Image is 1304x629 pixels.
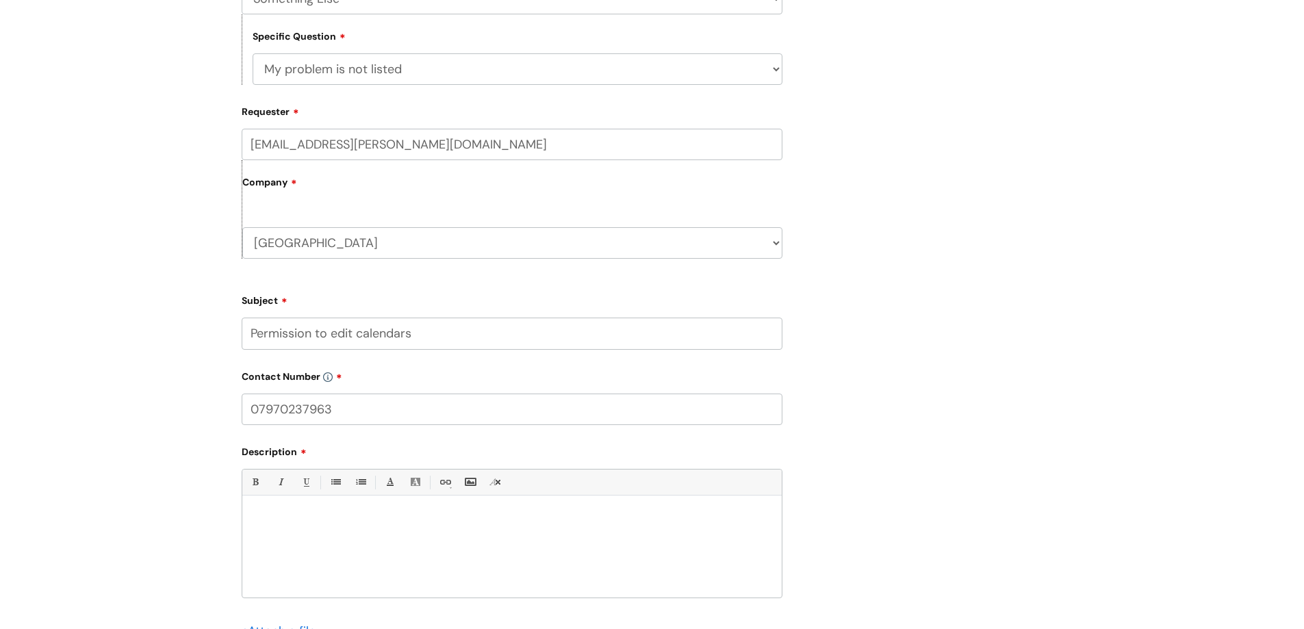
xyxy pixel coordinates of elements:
[242,366,782,383] label: Contact Number
[242,441,782,458] label: Description
[487,474,504,491] a: Remove formatting (Ctrl-\)
[381,474,398,491] a: Font Color
[242,172,782,203] label: Company
[352,474,369,491] a: 1. Ordered List (Ctrl-Shift-8)
[242,101,782,118] label: Requester
[407,474,424,491] a: Back Color
[461,474,478,491] a: Insert Image...
[436,474,453,491] a: Link
[242,290,782,307] label: Subject
[323,372,333,382] img: info-icon.svg
[253,29,346,42] label: Specific Question
[272,474,289,491] a: Italic (Ctrl-I)
[242,129,782,160] input: Email
[246,474,264,491] a: Bold (Ctrl-B)
[297,474,314,491] a: Underline(Ctrl-U)
[327,474,344,491] a: • Unordered List (Ctrl-Shift-7)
